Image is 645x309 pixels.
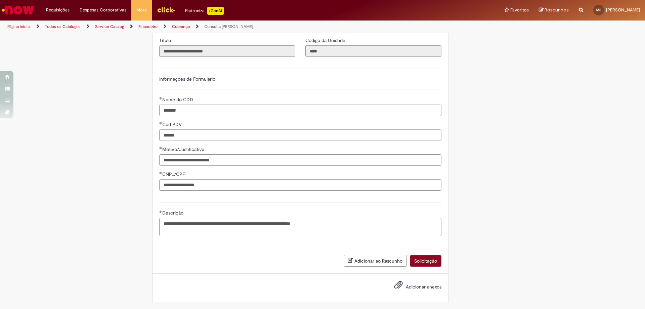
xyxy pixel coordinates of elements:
[5,21,425,33] ul: Trilhas de página
[305,37,347,44] label: Somente leitura - Código da Unidade
[344,255,407,267] button: Adicionar ao Rascunho
[159,147,162,149] span: Obrigatório Preenchido
[159,37,172,44] label: Somente leitura - Título
[539,7,569,13] a: Rascunhos
[596,8,601,12] span: MS
[159,45,295,57] input: Título
[510,7,529,13] span: Favoritos
[162,146,206,152] span: Motivo/Justificativa
[7,24,31,29] a: Página inicial
[159,97,162,100] span: Obrigatório Preenchido
[138,24,158,29] a: Financeiro
[159,171,162,174] span: Obrigatório Preenchido
[410,255,441,267] button: Solicitação
[80,7,126,13] span: Despesas Corporativas
[136,7,147,13] span: More
[159,218,441,236] textarea: Descrição
[157,5,175,15] img: click_logo_yellow_360x200.png
[95,24,124,29] a: Service Catalog
[207,7,224,15] p: +GenAi
[406,284,441,290] span: Adicionar anexos
[204,24,253,29] a: Consulta [PERSON_NAME]
[172,24,190,29] a: Cobrança
[162,96,195,103] span: Nome do CDD
[305,37,347,43] span: Somente leitura - Código da Unidade
[159,129,441,141] input: Cód PDV
[1,3,35,17] img: ServiceNow
[159,105,441,116] input: Nome do CDD
[46,7,70,13] span: Requisições
[162,210,185,216] span: Descrição
[545,7,569,13] span: Rascunhos
[45,24,81,29] a: Todos os Catálogos
[185,7,224,15] div: Padroniza
[159,210,162,213] span: Obrigatório Preenchido
[606,7,640,13] span: [PERSON_NAME]
[159,179,441,191] input: CNPJ/CPF
[159,37,172,43] span: Somente leitura - Título
[159,122,162,124] span: Obrigatório Preenchido
[159,76,215,82] label: Informações de Formulário
[159,154,441,166] input: Motivo/Justificativa
[162,171,186,177] span: CNPJ/CPF
[162,121,183,127] span: Cód PDV
[392,279,404,294] button: Adicionar anexos
[305,45,441,57] input: Código da Unidade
